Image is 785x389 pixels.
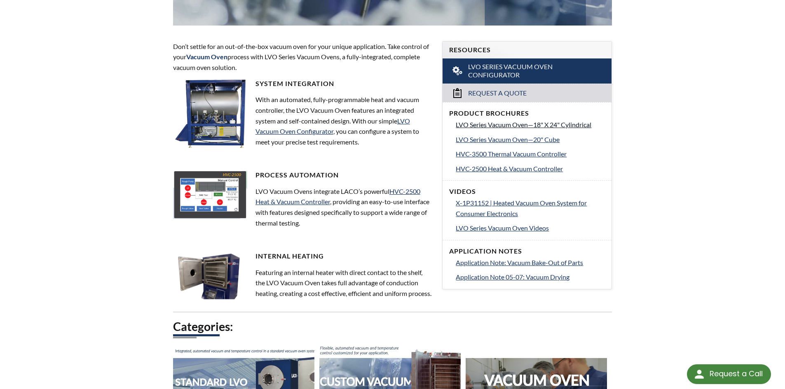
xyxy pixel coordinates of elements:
[456,149,605,159] a: HVC-3500 Thermal Vacuum Controller
[173,252,433,261] h4: Internal Heating
[456,259,583,266] span: Application Note: Vacuum Bake-Out of Parts
[693,368,706,381] img: round button
[468,89,527,98] span: Request a Quote
[456,224,549,232] span: LVO Series Vacuum Oven Videos
[456,119,605,130] a: LVO Series Vacuum Oven—18" X 24" Cylindrical
[710,364,763,383] div: Request a Call
[173,171,433,179] h4: Process Automation
[173,79,255,149] img: LVO-H_side2.jpg
[456,121,591,128] span: LVO Series Vacuum Oven—18" X 24" Cylindrical
[449,109,605,118] h4: Product Brochures
[449,247,605,256] h4: Application Notes
[456,163,605,174] a: HVC-2500 Heat & Vacuum Controller
[456,165,563,172] span: HVC-2500 Heat & Vacuum Controller
[456,199,587,217] span: X-1P31152 | Heated Vacuum Oven System for Consumer Electronics
[456,150,567,158] span: HVC-3500 Thermal Vacuum Controller
[173,171,255,219] img: LVO-2500.jpg
[456,223,605,233] a: LVO Series Vacuum Oven Videos
[186,53,227,61] strong: Vacuum Oven
[443,84,612,102] a: Request a Quote
[456,134,605,145] a: LVO Series Vacuum Oven—20" Cube
[443,58,612,84] a: LVO Series Vacuum Oven Configurator
[456,257,605,268] a: Application Note: Vacuum Bake-Out of Parts
[456,273,569,281] span: Application Note 05-07: Vacuum Drying
[456,272,605,282] a: Application Note 05-07: Vacuum Drying
[173,252,255,301] img: LVO-4-shelves.jpg
[173,41,433,73] p: Don’t settle for an out-of-the-box vacuum oven for your unique application. Take control of your ...
[456,135,560,143] span: LVO Series Vacuum Oven—20" Cube
[456,198,605,219] a: X-1P31152 | Heated Vacuum Oven System for Consumer Electronics
[449,46,605,54] h4: Resources
[173,186,433,228] p: LVO Vacuum Ovens integrate LACO’s powerful , providing an easy-to-use interface with features des...
[173,267,433,299] p: Featuring an internal heater with direct contact to the shelf, the LVO Vacuum Oven takes full adv...
[173,79,433,88] h4: System Integration
[687,364,771,384] div: Request a Call
[449,187,605,196] h4: Videos
[173,319,612,334] h2: Categories:
[173,94,433,147] p: With an automated, fully-programmable heat and vacuum controller, the LVO Vacuum Oven features an...
[468,63,587,80] span: LVO Series Vacuum Oven Configurator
